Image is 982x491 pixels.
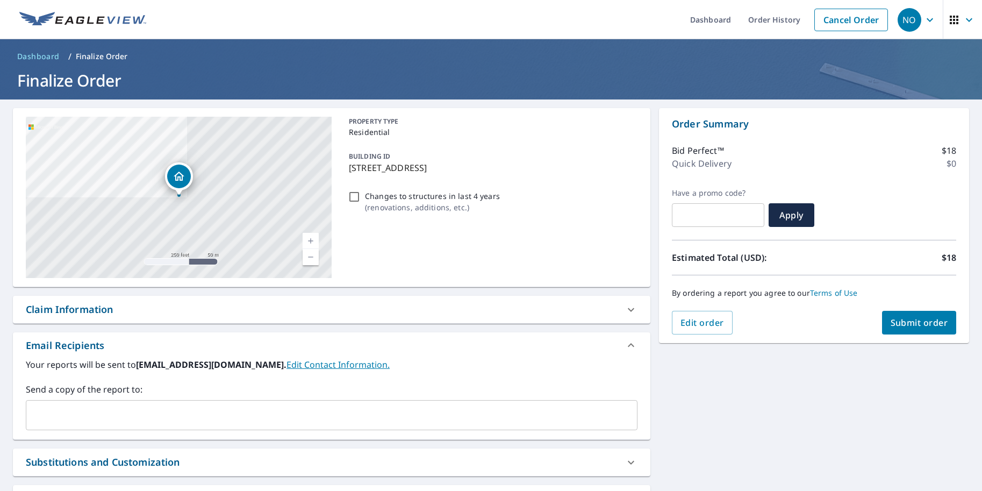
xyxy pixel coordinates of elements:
[303,233,319,249] a: Current Level 17, Zoom In
[13,48,64,65] a: Dashboard
[136,359,286,371] b: [EMAIL_ADDRESS][DOMAIN_NAME].
[13,296,650,323] div: Claim Information
[672,157,732,170] p: Quick Delivery
[26,455,180,469] div: Substitutions and Customization
[26,383,637,396] label: Send a copy of the report to:
[942,144,956,157] p: $18
[349,161,633,174] p: [STREET_ADDRESS]
[13,449,650,476] div: Substitutions and Customization
[303,249,319,265] a: Current Level 17, Zoom Out
[672,144,724,157] p: Bid Perfect™
[814,9,888,31] a: Cancel Order
[349,117,633,126] p: PROPERTY TYPE
[286,359,390,371] a: EditContactInfo
[165,162,193,196] div: Dropped pin, building 1, Residential property, 7360 Stanford Ave Saint Louis, MO 63130
[942,251,956,264] p: $18
[349,152,390,161] p: BUILDING ID
[769,203,814,227] button: Apply
[947,157,956,170] p: $0
[349,126,633,138] p: Residential
[810,288,858,298] a: Terms of Use
[898,8,921,32] div: NO
[26,358,637,371] label: Your reports will be sent to
[672,288,956,298] p: By ordering a report you agree to our
[672,117,956,131] p: Order Summary
[365,202,500,213] p: ( renovations, additions, etc. )
[17,51,60,62] span: Dashboard
[13,69,969,91] h1: Finalize Order
[777,209,806,221] span: Apply
[882,311,957,335] button: Submit order
[672,251,814,264] p: Estimated Total (USD):
[13,332,650,358] div: Email Recipients
[891,317,948,329] span: Submit order
[672,311,733,335] button: Edit order
[13,48,969,65] nav: breadcrumb
[365,190,500,202] p: Changes to structures in last 4 years
[68,50,71,63] li: /
[680,317,724,329] span: Edit order
[672,188,764,198] label: Have a promo code?
[26,338,104,353] div: Email Recipients
[26,302,113,317] div: Claim Information
[19,12,146,28] img: EV Logo
[76,51,128,62] p: Finalize Order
